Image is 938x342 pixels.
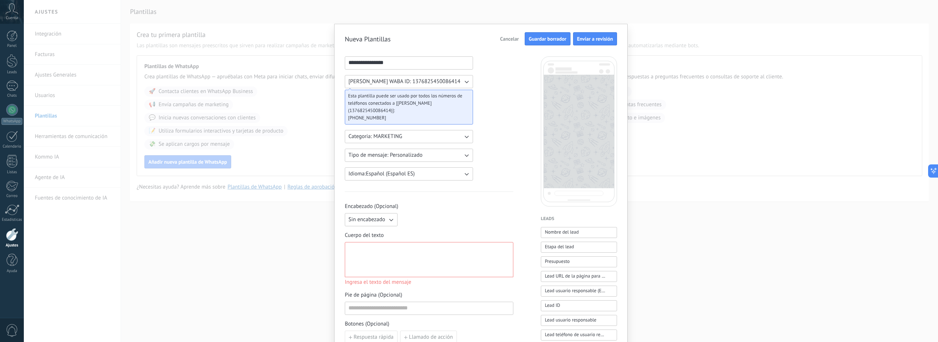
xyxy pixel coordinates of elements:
span: Lead teléfono de usuario responsable [545,331,605,338]
div: Ajustes [1,243,23,248]
button: Lead teléfono de usuario responsable [541,330,617,341]
button: Presupuesto [541,256,617,267]
span: Lead URL de la página para compartir con los clientes [545,272,605,280]
button: Idioma:Español (Español ES) [345,167,473,181]
button: Lead usuario responsable (Email) [541,286,617,297]
span: Esta plantilla puede ser usado por todos los números de teléfonos conectados a [[PERSON_NAME] (13... [348,92,464,114]
span: Sin encabezado [348,216,385,223]
h4: Leads [541,215,617,223]
button: Lead ID [541,300,617,311]
span: Cancelar [500,36,519,41]
div: Panel [1,44,23,48]
span: Lead ID [545,302,560,309]
div: Calendario [1,144,23,149]
div: Correo [1,194,23,198]
span: Llamado de acción [409,335,453,340]
span: Lead usuario responsable [545,316,597,324]
span: Botones (Opcional) [345,320,513,328]
button: Tipo de mensaje: Personalizado [345,149,473,162]
span: Idioma: Español (Español ES) [348,170,415,178]
span: Cuenta [6,16,18,21]
div: Listas [1,170,23,175]
div: Chats [1,93,23,98]
div: Leads [1,70,23,75]
button: Enviar a revisión [573,32,617,45]
div: Ayuda [1,269,23,274]
span: Nombre del lead [545,228,579,236]
div: Estadísticas [1,218,23,222]
span: Ingresa el texto del mensaje [345,279,411,286]
span: Categoria: MARKETING [348,133,402,140]
button: [PERSON_NAME] WABA ID: 1376825450086414 [345,75,473,88]
span: Pie de página (Opcional) [345,291,513,299]
button: Sin encabezado [345,213,398,226]
span: Respuesta rápida [354,335,394,340]
span: Encabezado (Opcional) [345,203,513,210]
button: Cancelar [497,33,522,44]
span: [PHONE_NUMBER] [348,114,464,122]
button: Etapa del lead [541,242,617,253]
button: Guardar borrador [525,32,570,45]
span: Etapa del lead [545,243,574,250]
div: WhatsApp [1,118,22,125]
button: Lead usuario responsable [541,315,617,326]
button: Categoria: MARKETING [345,130,473,143]
span: Presupuesto [545,258,570,265]
span: Cuerpo del texto [345,232,513,239]
button: Nombre del lead [541,227,617,238]
span: Lead usuario responsable (Email) [545,287,605,294]
button: Lead URL de la página para compartir con los clientes [541,271,617,282]
h2: Nueva Plantillas [345,35,391,43]
span: Enviar a revisión [577,36,613,41]
span: Guardar borrador [529,36,566,41]
span: [PERSON_NAME] WABA ID: 1376825450086414 [348,78,460,85]
span: Tipo de mensaje: Personalizado [348,152,422,159]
